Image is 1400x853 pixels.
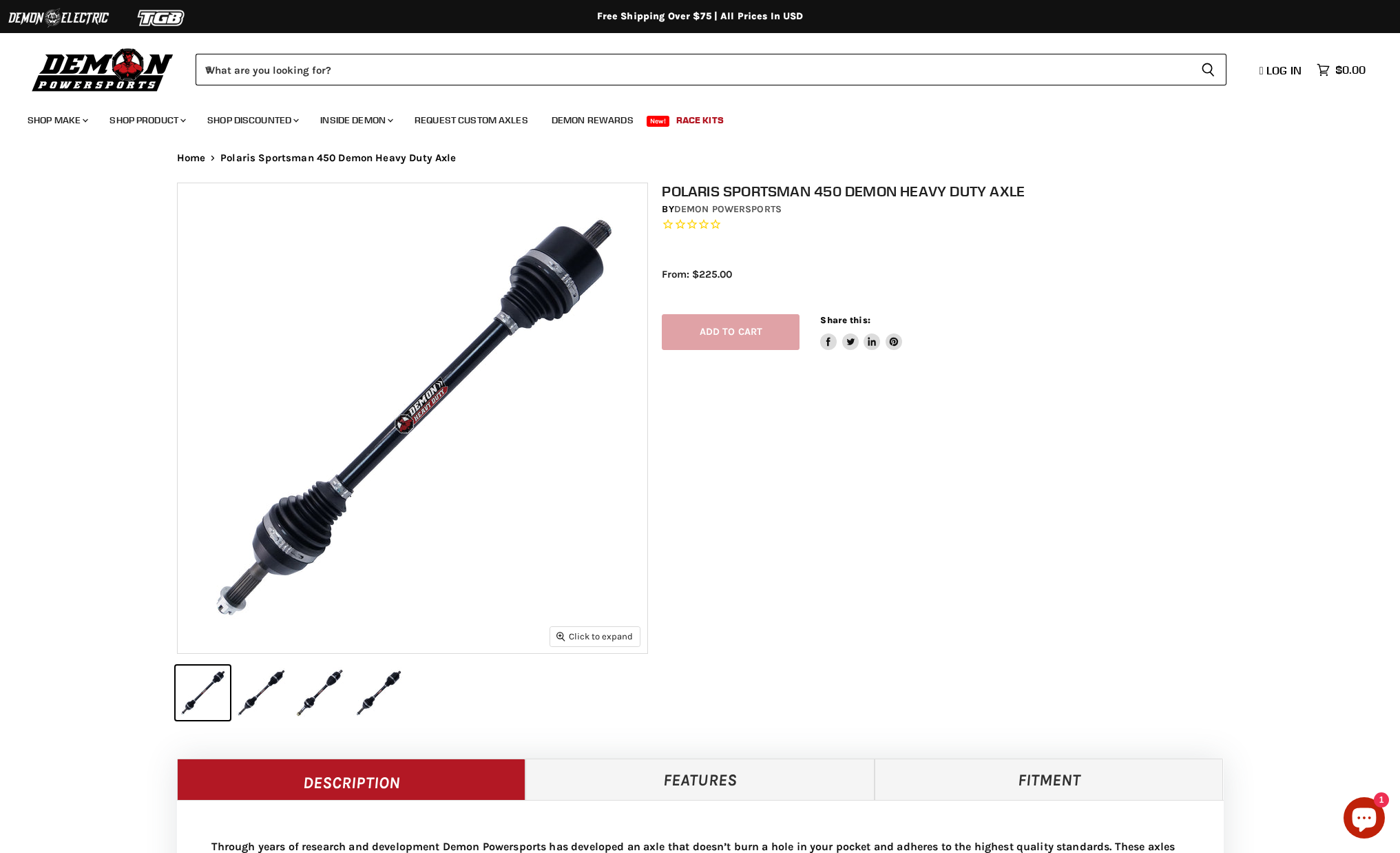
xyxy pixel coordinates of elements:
[674,203,782,215] a: Demon Powersports
[525,759,875,800] a: Features
[178,183,647,653] img: IMAGE
[820,314,902,351] aside: Share this:
[17,106,96,134] a: Shop Make
[197,106,307,134] a: Shop Discounted
[1339,797,1389,842] inbox-online-store-chat: Shopify online store chat
[647,116,670,127] span: New!
[149,10,1251,23] div: Free Shipping Over $75 | All Prices In USD
[556,631,633,641] span: Click to expand
[550,627,640,646] button: Click to expand
[7,5,110,31] img: Demon Electric Logo 2
[1253,64,1310,76] a: Log in
[662,183,1237,200] h1: Polaris Sportsman 450 Demon Heavy Duty Axle
[149,152,1251,164] nav: Breadcrumbs
[662,268,732,280] span: From: $225.00
[666,106,734,134] a: Race Kits
[17,101,1362,134] ul: Main menu
[293,666,347,720] button: IMAGE thumbnail
[541,106,644,134] a: Demon Rewards
[875,759,1224,800] a: Fitment
[220,152,456,164] span: Polaris Sportsman 450 Demon Heavy Duty Axle
[177,759,526,800] a: Description
[196,54,1190,85] input: When autocomplete results are available use up and down arrows to review and enter to select
[176,666,230,720] button: IMAGE thumbnail
[1190,54,1226,85] button: Search
[310,106,401,134] a: Inside Demon
[1310,60,1372,80] a: $0.00
[662,202,1237,217] div: by
[1266,63,1302,77] span: Log in
[177,152,206,164] a: Home
[404,106,539,134] a: Request Custom Axles
[196,54,1226,85] form: Product
[820,315,870,325] span: Share this:
[110,5,213,31] img: TGB Logo 2
[662,218,1237,232] span: Rated 0.0 out of 5 stars 0 reviews
[28,45,178,94] img: Demon Powersports
[351,666,406,720] button: IMAGE thumbnail
[99,106,194,134] a: Shop Product
[234,666,289,720] button: IMAGE thumbnail
[1335,63,1366,76] span: $0.00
